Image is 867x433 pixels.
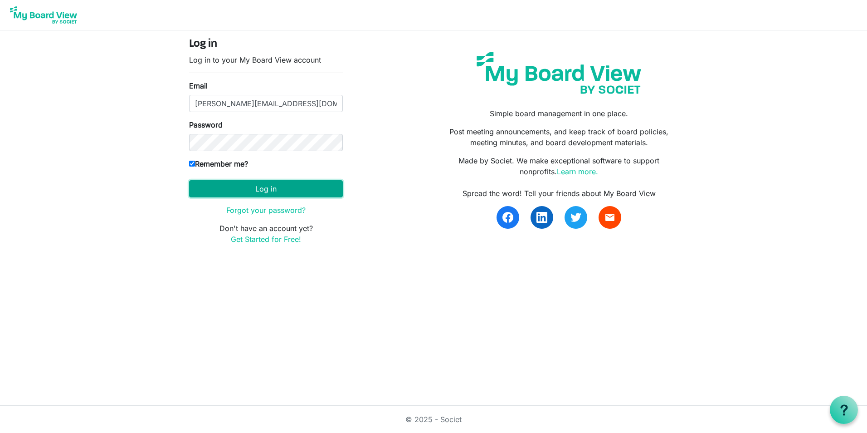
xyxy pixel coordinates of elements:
[405,415,462,424] a: © 2025 - Societ
[189,80,208,91] label: Email
[599,206,621,229] a: email
[440,126,678,148] p: Post meeting announcements, and keep track of board policies, meeting minutes, and board developm...
[189,223,343,245] p: Don't have an account yet?
[7,4,80,26] img: My Board View Logo
[557,167,598,176] a: Learn more.
[536,212,547,223] img: linkedin.svg
[226,206,306,215] a: Forgot your password?
[440,188,678,199] div: Spread the word! Tell your friends about My Board View
[189,161,195,167] input: Remember me?
[189,158,248,169] label: Remember me?
[470,45,648,101] img: my-board-view-societ.svg
[189,180,343,197] button: Log in
[189,119,223,130] label: Password
[231,235,301,244] a: Get Started for Free!
[189,54,343,65] p: Log in to your My Board View account
[570,212,581,223] img: twitter.svg
[502,212,513,223] img: facebook.svg
[189,38,343,51] h4: Log in
[440,108,678,119] p: Simple board management in one place.
[604,212,615,223] span: email
[440,155,678,177] p: Made by Societ. We make exceptional software to support nonprofits.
